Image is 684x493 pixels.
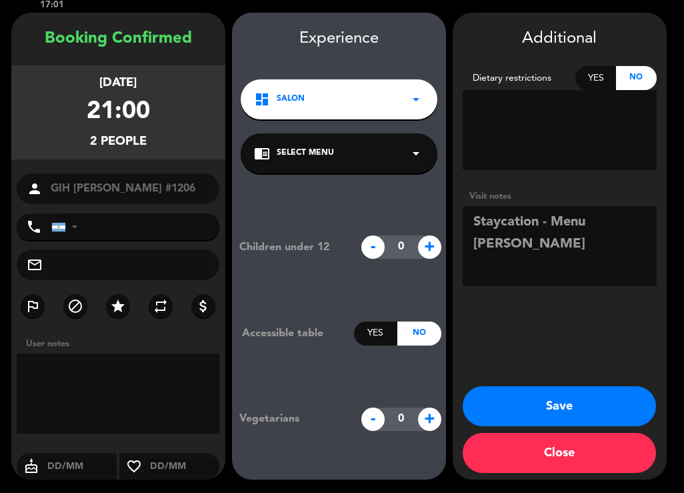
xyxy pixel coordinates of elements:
[19,337,225,351] div: User notes
[232,325,354,342] div: Accessible table
[277,147,334,160] span: Select Menu
[229,239,354,256] div: Children under 12
[616,66,657,90] div: No
[110,298,126,314] i: star
[27,181,43,197] i: person
[25,298,41,314] i: outlined_flag
[99,73,137,93] div: [DATE]
[229,410,354,428] div: Vegetarians
[463,386,656,426] button: Save
[52,214,83,239] div: Argentina: +54
[408,91,424,107] i: arrow_drop_down
[149,458,220,475] input: DD/MM
[11,26,225,52] div: Booking Confirmed
[254,91,270,107] i: dashboard
[463,433,656,473] button: Close
[27,257,43,273] i: mail_outline
[408,145,424,161] i: arrow_drop_down
[418,235,441,259] span: +
[575,66,616,90] div: Yes
[354,322,397,346] div: Yes
[254,145,270,161] i: chrome_reader_mode
[119,458,149,474] i: favorite_border
[463,71,576,86] div: Dietary restrictions
[46,458,117,475] input: DD/MM
[463,26,657,52] div: Additional
[463,189,657,203] div: Visit notes
[26,219,42,235] i: phone
[195,298,211,314] i: attach_money
[232,26,446,52] div: Experience
[418,408,441,431] span: +
[67,298,83,314] i: block
[87,93,150,132] div: 21:00
[361,408,385,431] span: -
[397,322,441,346] div: No
[361,235,385,259] span: -
[277,93,305,106] span: SALON
[17,458,46,474] i: cake
[90,132,147,151] div: 2 people
[153,298,169,314] i: repeat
